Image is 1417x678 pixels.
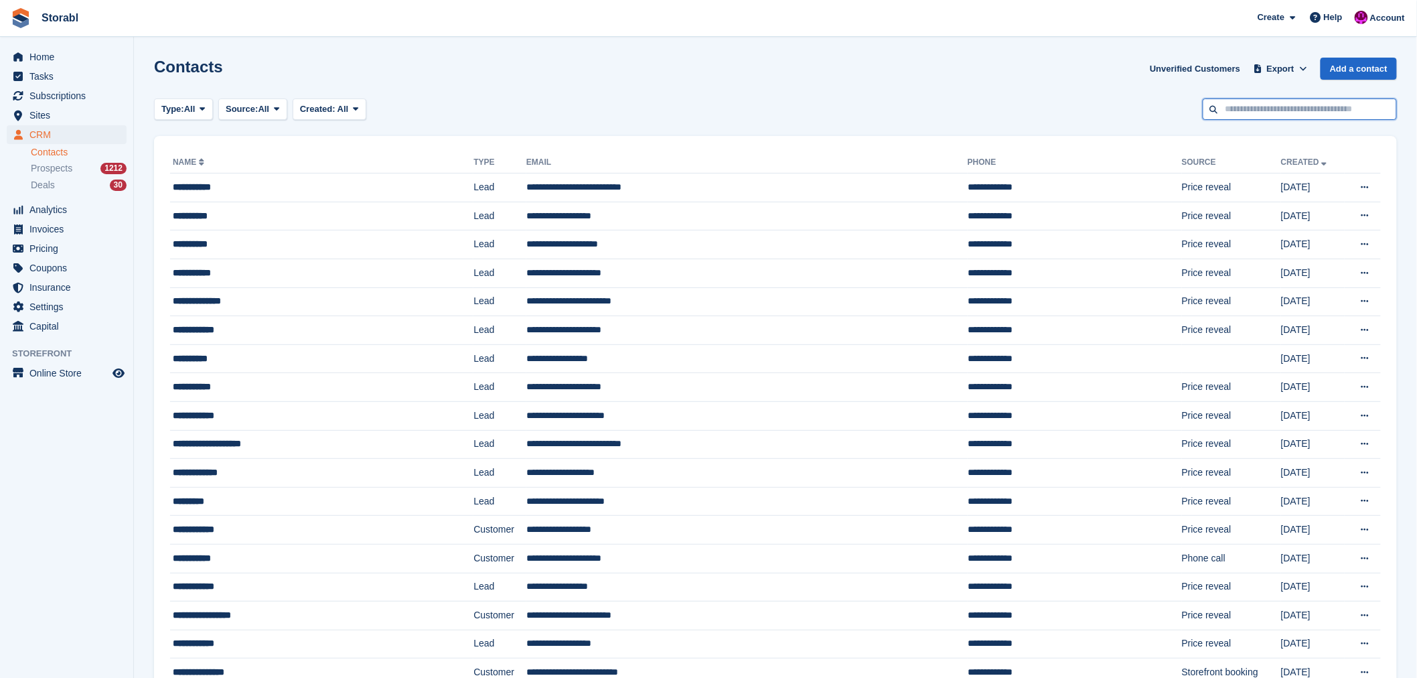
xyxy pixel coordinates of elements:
[473,152,526,174] th: Type
[473,259,526,287] td: Lead
[1281,573,1345,602] td: [DATE]
[29,48,110,66] span: Home
[473,344,526,373] td: Lead
[31,161,127,176] a: Prospects 1212
[1281,430,1345,459] td: [DATE]
[1182,459,1281,488] td: Price reveal
[12,347,133,360] span: Storefront
[473,401,526,430] td: Lead
[31,179,55,192] span: Deals
[258,103,270,116] span: All
[1281,516,1345,545] td: [DATE]
[526,152,968,174] th: Email
[31,178,127,192] a: Deals 30
[31,146,127,159] a: Contacts
[473,516,526,545] td: Customer
[7,106,127,125] a: menu
[338,104,349,114] span: All
[154,98,213,121] button: Type: All
[1355,11,1368,24] img: Helen Morton
[1182,544,1281,573] td: Phone call
[7,220,127,239] a: menu
[29,200,110,219] span: Analytics
[473,544,526,573] td: Customer
[31,162,72,175] span: Prospects
[1281,157,1330,167] a: Created
[1281,373,1345,402] td: [DATE]
[173,157,207,167] a: Name
[1182,401,1281,430] td: Price reveal
[1281,544,1345,573] td: [DATE]
[1182,602,1281,630] td: Price reveal
[29,239,110,258] span: Pricing
[1281,230,1345,259] td: [DATE]
[7,278,127,297] a: menu
[473,373,526,402] td: Lead
[110,180,127,191] div: 30
[1182,373,1281,402] td: Price reveal
[100,163,127,174] div: 1212
[473,174,526,202] td: Lead
[29,317,110,336] span: Capital
[1182,516,1281,545] td: Price reveal
[1281,344,1345,373] td: [DATE]
[1324,11,1343,24] span: Help
[1182,487,1281,516] td: Price reveal
[7,48,127,66] a: menu
[1321,58,1397,80] a: Add a contact
[36,7,84,29] a: Storabl
[473,230,526,259] td: Lead
[473,573,526,602] td: Lead
[1182,316,1281,345] td: Price reveal
[1182,152,1281,174] th: Source
[7,317,127,336] a: menu
[7,200,127,219] a: menu
[1281,459,1345,488] td: [DATE]
[473,316,526,345] td: Lead
[29,67,110,86] span: Tasks
[473,459,526,488] td: Lead
[1281,174,1345,202] td: [DATE]
[1182,630,1281,659] td: Price reveal
[184,103,196,116] span: All
[1182,573,1281,602] td: Price reveal
[1281,401,1345,430] td: [DATE]
[1370,11,1405,25] span: Account
[1182,174,1281,202] td: Price reveal
[1267,62,1294,76] span: Export
[1281,487,1345,516] td: [DATE]
[1281,287,1345,316] td: [DATE]
[161,103,184,116] span: Type:
[1281,602,1345,630] td: [DATE]
[473,487,526,516] td: Lead
[7,86,127,105] a: menu
[29,297,110,316] span: Settings
[7,67,127,86] a: menu
[11,8,31,28] img: stora-icon-8386f47178a22dfd0bd8f6a31ec36ba5ce8667c1dd55bd0f319d3a0aa187defe.svg
[968,152,1182,174] th: Phone
[1281,202,1345,230] td: [DATE]
[7,125,127,144] a: menu
[29,125,110,144] span: CRM
[1182,430,1281,459] td: Price reveal
[293,98,366,121] button: Created: All
[1182,259,1281,287] td: Price reveal
[7,239,127,258] a: menu
[7,259,127,277] a: menu
[1182,230,1281,259] td: Price reveal
[1251,58,1310,80] button: Export
[226,103,258,116] span: Source:
[473,202,526,230] td: Lead
[1281,259,1345,287] td: [DATE]
[1281,630,1345,659] td: [DATE]
[1258,11,1284,24] span: Create
[300,104,335,114] span: Created:
[218,98,287,121] button: Source: All
[1182,202,1281,230] td: Price reveal
[154,58,223,76] h1: Contacts
[29,278,110,297] span: Insurance
[110,365,127,381] a: Preview store
[473,630,526,659] td: Lead
[1144,58,1246,80] a: Unverified Customers
[473,287,526,316] td: Lead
